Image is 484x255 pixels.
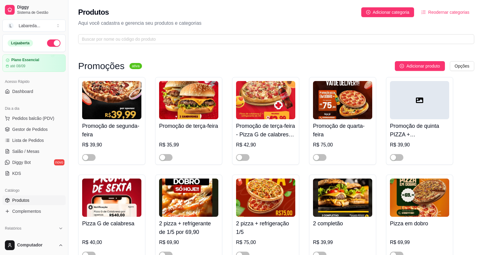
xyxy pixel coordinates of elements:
[159,239,218,246] div: R$ 69,90
[2,168,66,178] a: KDS
[313,122,372,139] h4: Promoção de quarta-feira
[421,10,426,14] span: ordered-list
[390,179,449,217] img: product-image
[159,179,218,217] img: product-image
[12,88,33,94] span: Dashboard
[313,141,372,149] div: R$ 75,00
[159,141,218,149] div: R$ 35,99
[82,122,141,139] h4: Promoção de segunda-feira
[12,208,41,214] span: Complementos
[78,7,109,17] h2: Produtos
[390,239,449,246] div: R$ 69,99
[2,77,66,87] div: Acesso Rápido
[428,9,469,16] span: Reodernar categorias
[390,141,449,149] div: R$ 39,90
[159,122,218,130] h4: Promoção de terça-feira
[2,124,66,134] a: Gestor de Pedidos
[236,219,295,236] h4: 2 pizza + refrigeração 1/5
[395,61,445,71] button: Adicionar produto
[8,40,33,46] div: Loja aberta
[19,23,40,29] div: Labareda ...
[12,170,21,176] span: KDS
[12,148,39,154] span: Salão / Mesas
[78,62,125,70] h3: Promoções
[2,20,66,32] button: Select a team
[2,54,66,72] a: Plano Essencialaté 08/09
[78,20,474,27] p: Aqui você cadastra e gerencia seu produtos e categorias
[12,115,54,121] span: Pedidos balcão (PDV)
[82,239,141,246] div: R$ 40,00
[47,39,60,47] button: Alterar Status
[2,146,66,156] a: Salão / Mesas
[17,5,63,10] span: Diggy
[82,219,141,228] h4: Pizza G de calabresa
[2,206,66,216] a: Complementos
[2,135,66,145] a: Lista de Pedidos
[82,179,141,217] img: product-image
[236,179,295,217] img: product-image
[236,81,295,119] img: product-image
[373,9,409,16] span: Adicionar categoria
[82,141,141,149] div: R$ 39,90
[2,195,66,205] a: Produtos
[17,10,63,15] span: Sistema de Gestão
[12,137,44,143] span: Lista de Pedidos
[2,157,66,167] a: Diggy Botnovo
[455,63,469,69] span: Opções
[82,36,466,42] input: Buscar por nome ou código do produto
[12,126,48,132] span: Gestor de Pedidos
[390,219,449,228] h4: Pizza em dobro
[450,61,474,71] button: Opções
[12,235,53,241] span: Relatórios de vendas
[2,238,66,253] button: Computador
[417,7,474,17] button: Reodernar categorias
[406,63,440,69] span: Adicionar produto
[2,87,66,96] a: Dashboard
[17,242,56,248] span: Computador
[313,219,372,228] h4: 2 completão
[2,2,66,17] a: DiggySistema de Gestão
[5,226,21,231] span: Relatórios
[159,219,218,236] h4: 2 pizza + refrigerante de 1/5 por 69,90
[2,104,66,113] div: Dia a dia
[400,64,404,68] span: plus-circle
[2,233,66,243] a: Relatórios de vendas
[366,10,370,14] span: plus-circle
[12,159,31,165] span: Diggy Bot
[361,7,414,17] button: Adicionar categoria
[129,63,142,69] sup: ativa
[313,81,372,119] img: product-image
[11,58,39,62] article: Plano Essencial
[12,197,29,203] span: Produtos
[236,239,295,246] div: R$ 75,00
[82,81,141,119] img: product-image
[2,113,66,123] button: Pedidos balcão (PDV)
[313,179,372,217] img: product-image
[236,141,295,149] div: R$ 42,90
[8,23,14,29] span: L
[10,64,25,68] article: até 08/09
[390,122,449,139] h4: Promoção de quinta PIZZA + REFRIGERANTE 1/5
[2,186,66,195] div: Catálogo
[236,122,295,139] h4: Promoção de terça-feira - Pizza G de calabresa + refrigerante de 1/5
[159,81,218,119] img: product-image
[313,239,372,246] div: R$ 39,99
